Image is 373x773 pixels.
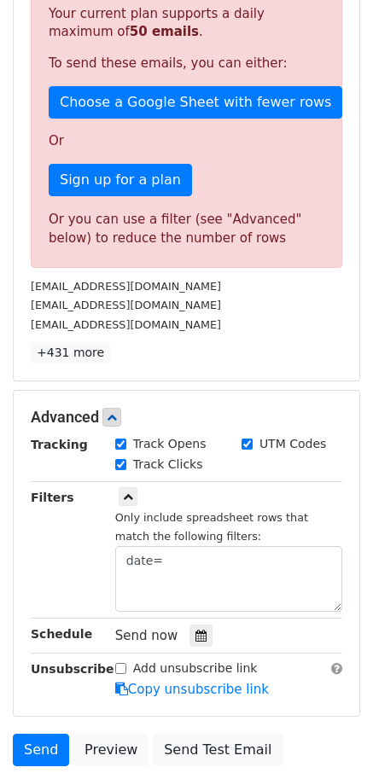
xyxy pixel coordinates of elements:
small: Only include spreadsheet rows that match the following filters: [115,511,308,543]
div: Or you can use a filter (see "Advanced" below) to reduce the number of rows [49,210,324,248]
strong: Filters [31,491,74,504]
label: Track Opens [133,435,207,453]
a: Copy unsubscribe link [115,682,269,697]
a: Sign up for a plan [49,164,192,196]
p: To send these emails, you can either: [49,55,324,73]
strong: Tracking [31,438,88,451]
strong: Unsubscribe [31,662,114,676]
a: Choose a Google Sheet with fewer rows [49,86,342,119]
a: Preview [73,734,149,766]
p: Your current plan supports a daily maximum of . [49,5,324,41]
a: Send Test Email [153,734,283,766]
small: [EMAIL_ADDRESS][DOMAIN_NAME] [31,299,221,311]
a: +431 more [31,342,110,363]
iframe: Chat Widget [288,691,373,773]
label: Track Clicks [133,456,203,474]
span: Send now [115,628,178,643]
a: Send [13,734,69,766]
small: [EMAIL_ADDRESS][DOMAIN_NAME] [31,318,221,331]
label: Add unsubscribe link [133,660,258,677]
label: UTM Codes [259,435,326,453]
strong: 50 emails [130,24,199,39]
p: Or [49,132,324,150]
div: 聊天小组件 [288,691,373,773]
h5: Advanced [31,408,342,427]
small: [EMAIL_ADDRESS][DOMAIN_NAME] [31,280,221,293]
strong: Schedule [31,627,92,641]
